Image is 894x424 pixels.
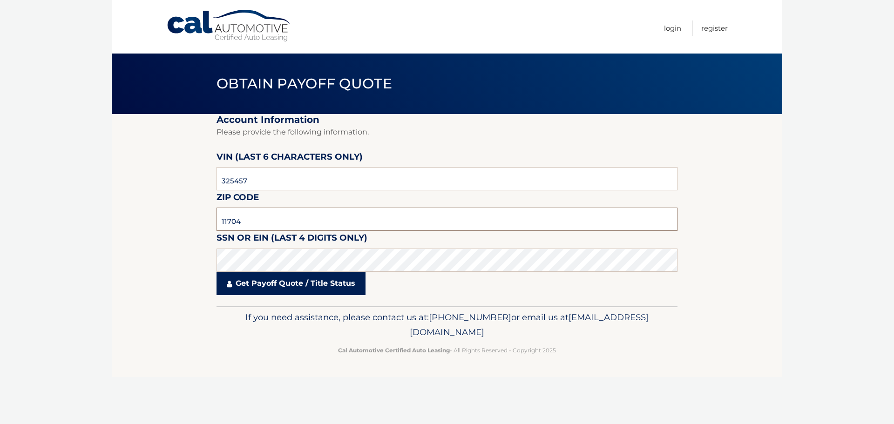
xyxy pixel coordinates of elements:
[217,272,366,295] a: Get Payoff Quote / Title Status
[217,150,363,167] label: VIN (last 6 characters only)
[217,231,367,248] label: SSN or EIN (last 4 digits only)
[166,9,292,42] a: Cal Automotive
[701,20,728,36] a: Register
[217,190,259,208] label: Zip Code
[217,75,392,92] span: Obtain Payoff Quote
[217,126,677,139] p: Please provide the following information.
[223,310,671,340] p: If you need assistance, please contact us at: or email us at
[338,347,450,354] strong: Cal Automotive Certified Auto Leasing
[429,312,511,323] span: [PHONE_NUMBER]
[664,20,681,36] a: Login
[223,345,671,355] p: - All Rights Reserved - Copyright 2025
[217,114,677,126] h2: Account Information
